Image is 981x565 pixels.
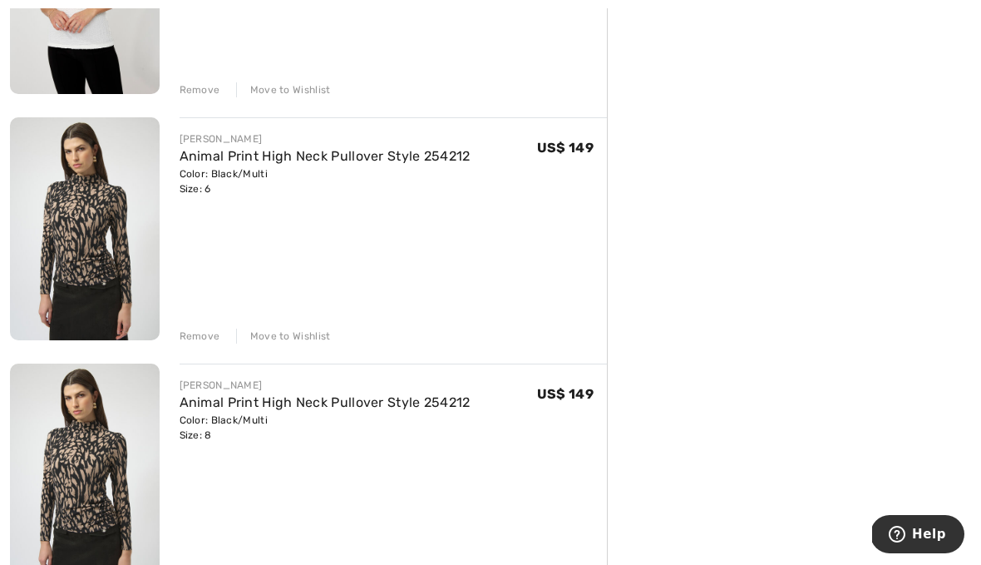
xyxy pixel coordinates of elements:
[872,515,964,557] iframe: Opens a widget where you can find more information
[180,413,471,443] div: Color: Black/Multi Size: 8
[180,329,220,344] div: Remove
[180,82,220,97] div: Remove
[180,378,471,393] div: [PERSON_NAME]
[180,166,471,196] div: Color: Black/Multi Size: 6
[236,82,331,97] div: Move to Wishlist
[537,140,594,156] span: US$ 149
[180,394,471,410] a: Animal Print High Neck Pullover Style 254212
[10,117,160,341] img: Animal Print High Neck Pullover Style 254212
[537,386,594,402] span: US$ 149
[180,148,471,164] a: Animal Print High Neck Pullover Style 254212
[236,329,331,344] div: Move to Wishlist
[180,131,471,146] div: [PERSON_NAME]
